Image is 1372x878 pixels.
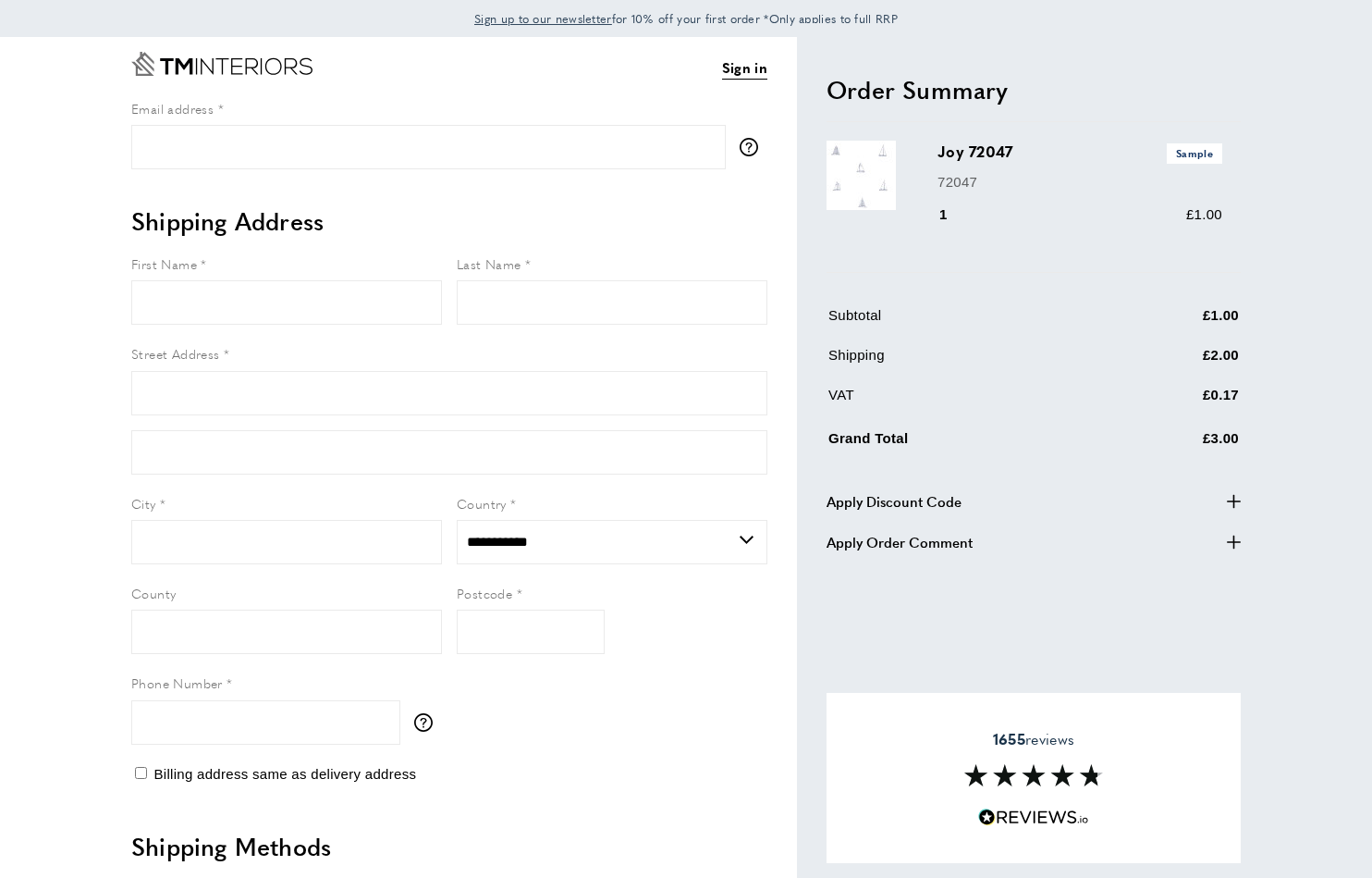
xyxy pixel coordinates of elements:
[457,584,512,602] span: Postcode
[153,766,416,782] span: Billing address same as delivery address
[131,344,220,363] span: Street Address
[827,490,962,513] span: Apply Discount Code
[828,384,1109,420] td: VAT
[474,9,612,28] a: Sign up to our newsletter
[457,494,507,513] span: Country
[131,204,767,238] h2: Shipping Address
[827,73,1241,106] h2: Order Summary
[131,494,156,513] span: City
[827,531,973,553] span: Apply Order Comment
[964,764,1103,786] img: Reviews section
[993,728,1025,749] strong: 1655
[937,171,1222,193] p: 72047
[827,141,896,210] img: Joy 72047
[740,138,767,156] button: More information
[1111,424,1239,464] td: £3.00
[828,424,1109,464] td: Grand Total
[131,52,312,76] a: Go to Home page
[1167,143,1222,163] span: Sample
[131,254,197,273] span: First Name
[993,730,1074,748] span: reviews
[131,584,176,602] span: County
[474,10,612,27] span: Sign up to our newsletter
[131,830,767,863] h2: Shipping Methods
[1111,344,1239,380] td: £2.00
[1186,206,1222,222] span: £1.00
[828,344,1109,380] td: Shipping
[474,10,898,27] span: for 10% off your first order *Only applies to full RRP
[131,99,214,117] span: Email address
[135,767,147,779] input: Billing address same as delivery address
[414,713,442,732] button: More information
[1111,304,1239,340] td: £1.00
[828,304,1109,340] td: Subtotal
[457,254,521,273] span: Last Name
[937,141,1222,163] h3: Joy 72047
[1111,384,1239,420] td: £0.17
[978,809,1089,826] img: Reviews.io 5 stars
[131,674,223,692] span: Phone Number
[722,56,767,80] a: Sign in
[937,204,974,226] div: 1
